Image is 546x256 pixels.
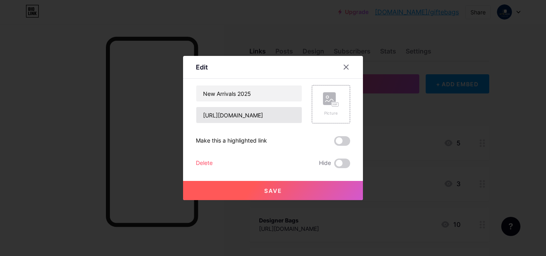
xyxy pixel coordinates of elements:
button: Save [183,181,363,200]
div: Make this a highlighted link [196,136,267,146]
input: URL [196,107,302,123]
div: Picture [323,110,339,116]
div: Delete [196,159,213,168]
input: Title [196,85,302,101]
span: Save [264,187,282,194]
span: Hide [319,159,331,168]
div: Edit [196,62,208,72]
